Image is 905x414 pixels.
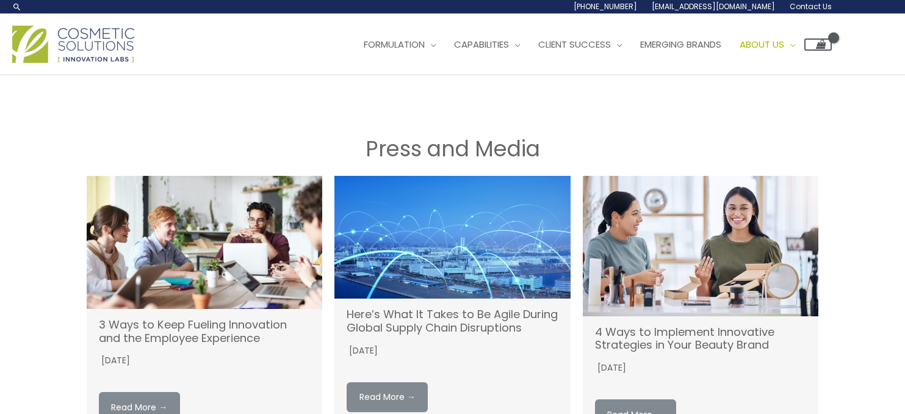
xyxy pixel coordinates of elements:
[364,38,425,51] span: Formulation
[740,38,784,51] span: About Us
[574,1,637,12] span: [PHONE_NUMBER]
[87,176,323,308] img: 3 Ways to Keep Fueling Innovation and the Employee Experience
[347,307,558,335] a: Here’s What It Takes to Be Agile During Global Supply Chain Disruptions
[99,354,130,368] time: [DATE]
[595,324,774,353] a: 4 Ways to Implement Innovative Strategies in Your Beauty Brand
[347,382,428,412] a: Read More →
[355,26,445,63] a: Formulation
[730,26,804,63] a: About Us
[12,2,22,12] a: Search icon link
[790,1,832,12] span: Contact Us
[631,26,730,63] a: Emerging Brands
[454,38,509,51] span: Capabilities
[347,344,378,358] time: [DATE]
[640,38,721,51] span: Emerging Brands
[804,38,832,51] a: View Shopping Cart, empty
[538,38,611,51] span: Client Success
[99,317,287,346] a: 3 Ways to Keep Fueling Innovation and the Employee Experience
[529,26,631,63] a: Client Success
[595,361,626,375] time: [DATE]
[445,26,529,63] a: Capabilities
[345,26,832,63] nav: Site Navigation
[652,1,775,12] span: [EMAIL_ADDRESS][DOMAIN_NAME]
[87,134,819,164] h1: Press and Media
[12,26,134,63] img: Cosmetic Solutions Logo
